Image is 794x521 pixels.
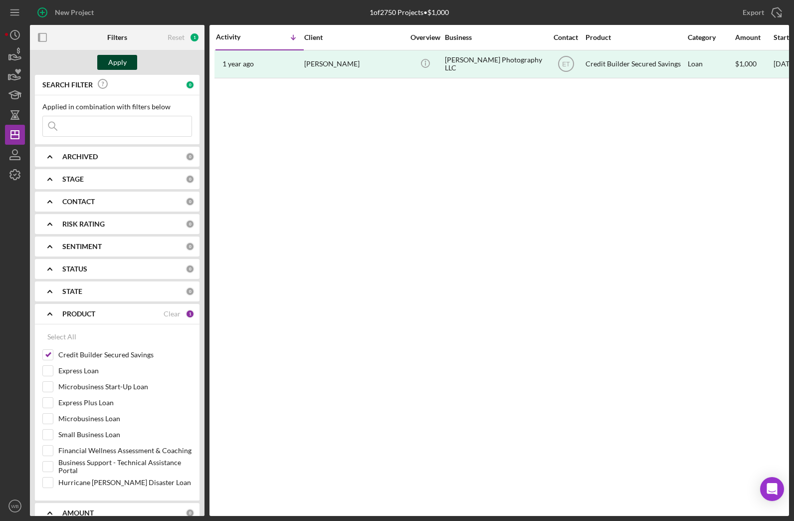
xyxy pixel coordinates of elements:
[222,60,254,68] time: 2024-06-20 18:47
[62,198,95,206] b: CONTACT
[62,287,82,295] b: STATE
[735,51,773,77] div: $1,000
[445,51,545,77] div: [PERSON_NAME] Photography LLC
[62,220,105,228] b: RISK RATING
[47,327,76,347] div: Select All
[97,55,137,70] button: Apply
[547,33,585,41] div: Contact
[186,242,195,251] div: 0
[58,398,192,408] label: Express Plus Loan
[688,33,734,41] div: Category
[304,51,404,77] div: [PERSON_NAME]
[62,153,98,161] b: ARCHIVED
[58,478,192,488] label: Hurricane [PERSON_NAME] Disaster Loan
[42,103,192,111] div: Applied in combination with filters below
[62,243,102,251] b: SENTIMENT
[186,287,195,296] div: 0
[562,61,570,68] text: ET
[30,2,104,22] button: New Project
[445,33,545,41] div: Business
[42,327,81,347] button: Select All
[58,430,192,440] label: Small Business Loan
[304,33,404,41] div: Client
[108,55,127,70] div: Apply
[58,366,192,376] label: Express Loan
[186,197,195,206] div: 0
[743,2,764,22] div: Export
[370,8,449,16] div: 1 of 2750 Projects • $1,000
[186,264,195,273] div: 0
[11,504,18,509] text: WB
[586,33,685,41] div: Product
[58,462,192,472] label: Business Support - Technical Assistance Portal
[186,175,195,184] div: 0
[216,33,260,41] div: Activity
[58,382,192,392] label: Microbusiness Start-Up Loan
[186,152,195,161] div: 0
[62,265,87,273] b: STATUS
[406,33,444,41] div: Overview
[735,33,773,41] div: Amount
[186,309,195,318] div: 1
[42,81,93,89] b: SEARCH FILTER
[164,310,181,318] div: Clear
[190,32,199,42] div: 1
[107,33,127,41] b: Filters
[186,220,195,229] div: 0
[58,350,192,360] label: Credit Builder Secured Savings
[58,414,192,424] label: Microbusiness Loan
[186,509,195,518] div: 0
[586,51,685,77] div: Credit Builder Secured Savings
[760,477,784,501] div: Open Intercom Messenger
[688,51,734,77] div: Loan
[168,33,185,41] div: Reset
[62,509,94,517] b: AMOUNT
[62,175,84,183] b: STAGE
[186,80,195,89] div: 0
[5,496,25,516] button: WB
[55,2,94,22] div: New Project
[733,2,789,22] button: Export
[58,446,192,456] label: Financial Wellness Assessment & Coaching
[62,310,95,318] b: PRODUCT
